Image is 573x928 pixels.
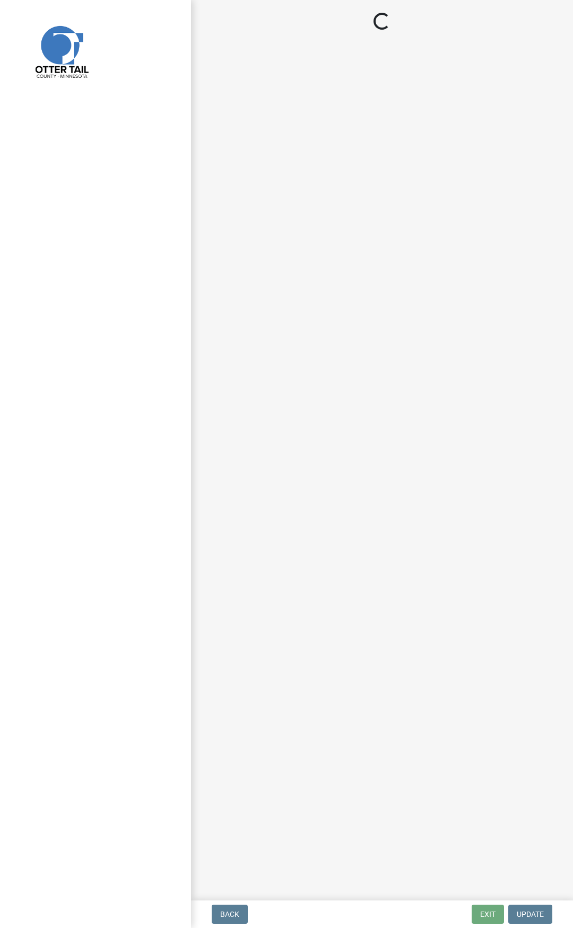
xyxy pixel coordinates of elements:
button: Back [212,905,248,924]
span: Update [517,910,544,918]
span: Back [220,910,239,918]
button: Update [508,905,552,924]
button: Exit [472,905,504,924]
img: Otter Tail County, Minnesota [21,11,101,91]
